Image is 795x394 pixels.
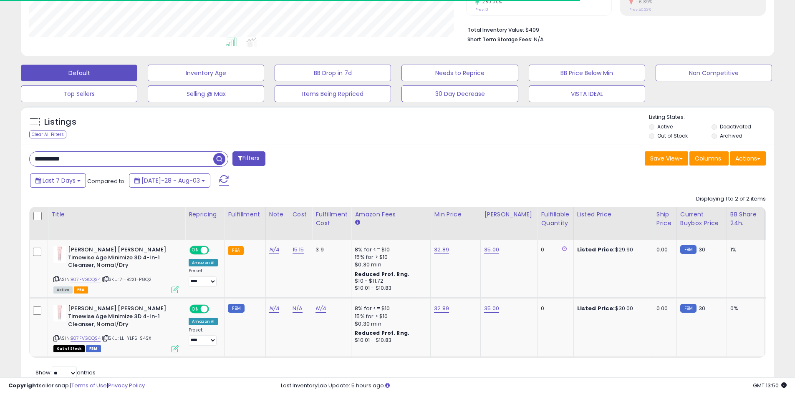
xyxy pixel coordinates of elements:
[315,246,345,253] div: 3.9
[29,130,66,138] div: Clear All Filters
[657,132,688,139] label: Out of Stock
[730,151,766,166] button: Actions
[148,65,264,81] button: Inventory Age
[656,65,772,81] button: Non Competitive
[629,7,651,12] small: Prev: 50.22%
[355,210,427,219] div: Amazon Fees
[53,305,179,351] div: ASIN:
[190,306,201,313] span: ON
[355,261,424,269] div: $0.30 min
[148,85,264,102] button: Selling @ Max
[293,210,309,219] div: Cost
[680,245,697,254] small: FBM
[541,210,570,228] div: Fulfillable Quantity
[645,151,688,166] button: Save View
[401,65,518,81] button: Needs to Reprice
[541,305,567,312] div: 0
[315,210,348,228] div: Fulfillment Cost
[484,246,499,254] a: 35.00
[8,382,145,390] div: seller snap | |
[355,285,424,292] div: $10.01 - $10.83
[475,7,488,12] small: Prev: 10
[35,369,96,376] span: Show: entries
[355,329,409,336] b: Reduced Prof. Rng.
[269,246,279,254] a: N/A
[87,177,126,185] span: Compared to:
[189,318,218,325] div: Amazon AI
[355,246,424,253] div: 8% for <= $10
[680,210,723,228] div: Current Buybox Price
[141,176,200,185] span: [DATE]-28 - Aug-03
[730,210,761,228] div: BB Share 24h.
[656,210,673,228] div: Ship Price
[228,304,244,313] small: FBM
[720,123,751,130] label: Deactivated
[53,305,66,321] img: 213ZhlQ1C2L._SL40_.jpg
[656,305,670,312] div: 0.00
[484,304,499,313] a: 35.00
[401,85,518,102] button: 30 Day Decrease
[730,305,758,312] div: 0%
[281,382,787,390] div: Last InventoryLab Update: 5 hours ago.
[190,247,201,254] span: ON
[189,210,221,219] div: Repricing
[529,85,645,102] button: VISTA IDEAL
[71,335,101,342] a: B07FVGCQS4
[656,246,670,253] div: 0.00
[108,381,145,389] a: Privacy Policy
[355,219,360,226] small: Amazon Fees.
[467,24,760,34] li: $409
[129,173,210,188] button: [DATE]-28 - Aug-03
[680,304,697,313] small: FBM
[355,253,424,261] div: 15% for > $10
[208,247,221,254] span: OFF
[434,246,449,254] a: 32.89
[484,210,534,219] div: [PERSON_NAME]
[53,286,73,294] span: All listings currently available for purchase on Amazon
[269,304,279,313] a: N/A
[534,35,544,43] span: N/A
[189,327,218,346] div: Preset:
[315,304,326,313] a: N/A
[355,305,424,312] div: 8% for <= $10
[529,65,645,81] button: BB Price Below Min
[189,268,218,287] div: Preset:
[699,304,705,312] span: 30
[355,271,409,278] b: Reduced Prof. Rng.
[293,304,303,313] a: N/A
[43,176,76,185] span: Last 7 Days
[51,210,182,219] div: Title
[228,246,243,255] small: FBA
[434,304,449,313] a: 32.89
[293,246,304,254] a: 15.15
[208,306,221,313] span: OFF
[695,154,721,163] span: Columns
[355,278,424,285] div: $10 - $11.72
[730,246,758,253] div: 1%
[68,246,169,271] b: [PERSON_NAME] [PERSON_NAME] Timewise Age Minimize 3D 4-In-1 Cleanser, Nornal/Dry
[753,381,787,389] span: 2025-08-11 13:50 GMT
[577,246,646,253] div: $29.90
[657,123,673,130] label: Active
[577,246,615,253] b: Listed Price:
[649,113,774,121] p: Listing States:
[102,276,151,283] span: | SKU: 7I-B2XT-P8Q2
[355,320,424,328] div: $0.30 min
[696,195,766,203] div: Displaying 1 to 2 of 2 items
[102,335,151,341] span: | SKU: LL-YLFS-S4SX
[21,65,137,81] button: Default
[355,337,424,344] div: $10.01 - $10.83
[86,345,101,352] span: FBM
[577,210,649,219] div: Listed Price
[689,151,729,166] button: Columns
[434,210,477,219] div: Min Price
[269,210,285,219] div: Note
[577,304,615,312] b: Listed Price:
[53,246,66,263] img: 213ZhlQ1C2L._SL40_.jpg
[189,259,218,266] div: Amazon AI
[699,246,705,253] span: 30
[541,246,567,253] div: 0
[53,246,179,292] div: ASIN:
[232,151,265,166] button: Filters
[228,210,262,219] div: Fulfillment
